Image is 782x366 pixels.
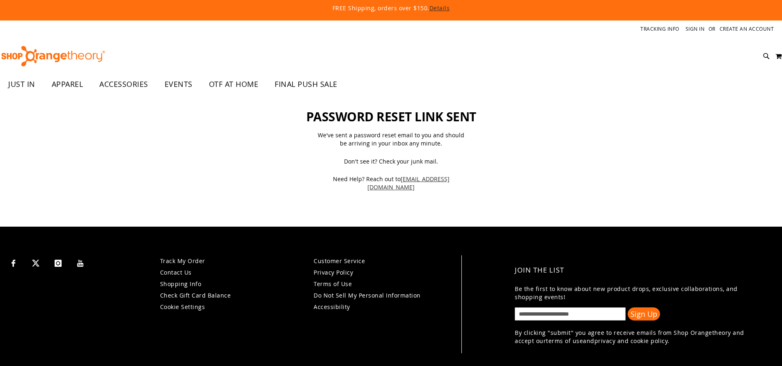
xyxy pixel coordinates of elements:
a: OTF AT HOME [201,75,267,94]
a: privacy and cookie policy. [594,337,670,345]
a: Visit our X page [29,255,43,270]
p: By clicking "submit" you agree to receive emails from Shop Orangetheory and accept our and [515,329,763,345]
p: FREE Shipping, orders over $150. [145,4,638,12]
a: Do Not Sell My Personal Information [314,291,421,299]
span: We've sent a password reset email to you and should be arriving in your inbox any minute. [315,131,467,148]
span: APPAREL [52,75,83,93]
a: Customer Service [314,257,365,265]
a: Check Gift Card Balance [160,291,231,299]
a: Create an Account [720,25,774,32]
a: Visit our Instagram page [51,255,65,270]
span: Sign Up [631,309,657,319]
a: FINAL PUSH SALE [266,75,346,94]
a: Terms of Use [314,280,352,288]
button: Sign Up [628,307,660,321]
a: Sign In [686,25,705,32]
a: Tracking Info [640,25,679,32]
a: ACCESSORIES [91,75,156,94]
a: Accessibility [314,303,350,311]
a: Privacy Policy [314,268,353,276]
a: terms of use [546,337,583,345]
a: Details [429,4,450,12]
span: Need Help? Reach out to [315,175,467,191]
a: EVENTS [156,75,201,94]
a: Contact Us [160,268,192,276]
a: Track My Order [160,257,205,265]
p: Be the first to know about new product drops, exclusive collaborations, and shopping events! [515,285,763,301]
h1: Password reset link sent [295,98,487,124]
a: [EMAIL_ADDRESS][DOMAIN_NAME] [367,175,449,191]
span: EVENTS [165,75,193,93]
span: OTF AT HOME [209,75,259,93]
img: Twitter [32,259,39,267]
a: Visit our Youtube page [73,255,88,270]
a: Visit our Facebook page [6,255,21,270]
a: APPAREL [44,75,92,94]
span: JUST IN [8,75,35,93]
span: ACCESSORIES [99,75,148,93]
h4: Join the List [515,259,763,281]
span: Don't see it? Check your junk mail. [315,157,467,166]
a: Cookie Settings [160,303,205,311]
span: FINAL PUSH SALE [275,75,337,93]
input: enter email [515,307,626,321]
a: Shopping Info [160,280,202,288]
